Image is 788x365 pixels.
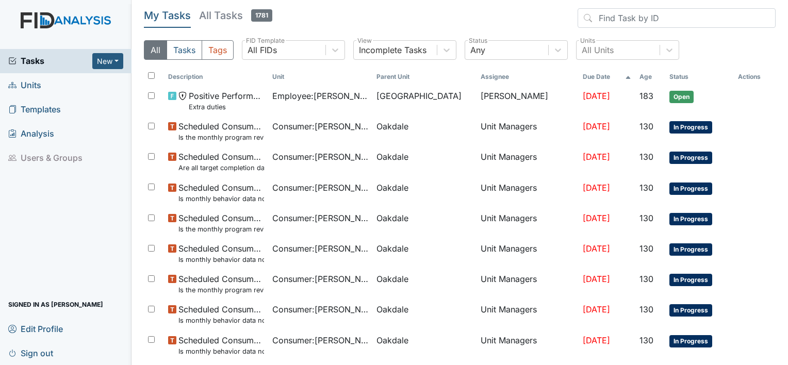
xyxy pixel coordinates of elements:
[635,68,665,86] th: Toggle SortBy
[669,213,712,225] span: In Progress
[178,212,264,234] span: Scheduled Consumer Chart Review Is the monthly program review completed by the 15th of the previo...
[639,121,653,131] span: 130
[272,334,368,346] span: Consumer : [PERSON_NAME]
[669,335,712,347] span: In Progress
[189,102,264,112] small: Extra duties
[178,181,264,204] span: Scheduled Consumer Chart Review Is monthly behavior data noted in Q Review (programmatic reports)?
[178,194,264,204] small: Is monthly behavior data noted in Q Review (programmatic reports)?
[477,330,579,360] td: Unit Managers
[376,151,408,163] span: Oakdale
[178,242,264,264] span: Scheduled Consumer Chart Review Is monthly behavior data noted in Q Review (programmatic reports)?
[272,242,368,255] span: Consumer : [PERSON_NAME]
[272,273,368,285] span: Consumer : [PERSON_NAME]
[178,255,264,264] small: Is monthly behavior data noted in Q Review (programmatic reports)?
[268,68,372,86] th: Toggle SortBy
[583,274,610,284] span: [DATE]
[376,212,408,224] span: Oakdale
[669,91,694,103] span: Open
[669,274,712,286] span: In Progress
[669,304,712,317] span: In Progress
[178,163,264,173] small: Are all target completion dates current (not expired)?
[167,40,202,60] button: Tasks
[8,55,92,67] a: Tasks
[669,152,712,164] span: In Progress
[578,8,776,28] input: Find Task by ID
[639,335,653,345] span: 130
[8,102,61,118] span: Templates
[477,68,579,86] th: Assignee
[583,243,610,254] span: [DATE]
[8,345,53,361] span: Sign out
[669,121,712,134] span: In Progress
[178,120,264,142] span: Scheduled Consumer Chart Review Is the monthly program review completed by the 15th of the previo...
[8,77,41,93] span: Units
[583,91,610,101] span: [DATE]
[189,90,264,112] span: Positive Performance Review Extra duties
[372,68,477,86] th: Toggle SortBy
[477,208,579,238] td: Unit Managers
[583,304,610,314] span: [DATE]
[639,243,653,254] span: 130
[477,269,579,299] td: Unit Managers
[639,152,653,162] span: 130
[477,177,579,208] td: Unit Managers
[477,299,579,329] td: Unit Managers
[8,296,103,312] span: Signed in as [PERSON_NAME]
[8,321,63,337] span: Edit Profile
[669,243,712,256] span: In Progress
[251,9,272,22] span: 1781
[178,285,264,295] small: Is the monthly program review completed by the 15th of the previous month?
[477,116,579,146] td: Unit Managers
[639,274,653,284] span: 130
[639,91,653,101] span: 183
[470,44,485,56] div: Any
[164,68,268,86] th: Toggle SortBy
[477,86,579,116] td: [PERSON_NAME]
[376,181,408,194] span: Oakdale
[178,316,264,325] small: Is monthly behavior data noted in Q Review (programmatic reports)?
[178,224,264,234] small: Is the monthly program review completed by the 15th of the previous month?
[376,273,408,285] span: Oakdale
[178,273,264,295] span: Scheduled Consumer Chart Review Is the monthly program review completed by the 15th of the previo...
[639,213,653,223] span: 130
[359,44,426,56] div: Incomplete Tasks
[178,346,264,356] small: Is monthly behavior data noted in Q Review (programmatic reports)?
[477,238,579,269] td: Unit Managers
[583,152,610,162] span: [DATE]
[178,303,264,325] span: Scheduled Consumer Chart Review Is monthly behavior data noted in Q Review (programmatic reports)?
[583,121,610,131] span: [DATE]
[178,151,264,173] span: Scheduled Consumer Chart Review Are all target completion dates current (not expired)?
[583,213,610,223] span: [DATE]
[144,40,167,60] button: All
[579,68,635,86] th: Toggle SortBy
[376,120,408,132] span: Oakdale
[583,182,610,193] span: [DATE]
[582,44,614,56] div: All Units
[272,212,368,224] span: Consumer : [PERSON_NAME]
[583,335,610,345] span: [DATE]
[144,8,191,23] h5: My Tasks
[92,53,123,69] button: New
[669,182,712,195] span: In Progress
[272,181,368,194] span: Consumer : [PERSON_NAME]
[148,72,155,79] input: Toggle All Rows Selected
[639,182,653,193] span: 130
[178,334,264,356] span: Scheduled Consumer Chart Review Is monthly behavior data noted in Q Review (programmatic reports)?
[272,90,368,102] span: Employee : [PERSON_NAME]
[477,146,579,177] td: Unit Managers
[272,151,368,163] span: Consumer : [PERSON_NAME]
[8,126,54,142] span: Analysis
[248,44,277,56] div: All FIDs
[202,40,234,60] button: Tags
[272,120,368,132] span: Consumer : [PERSON_NAME]
[178,132,264,142] small: Is the monthly program review completed by the 15th of the previous month?
[665,68,734,86] th: Toggle SortBy
[639,304,653,314] span: 130
[376,303,408,316] span: Oakdale
[144,40,234,60] div: Type filter
[376,90,462,102] span: [GEOGRAPHIC_DATA]
[734,68,776,86] th: Actions
[199,8,272,23] h5: All Tasks
[376,242,408,255] span: Oakdale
